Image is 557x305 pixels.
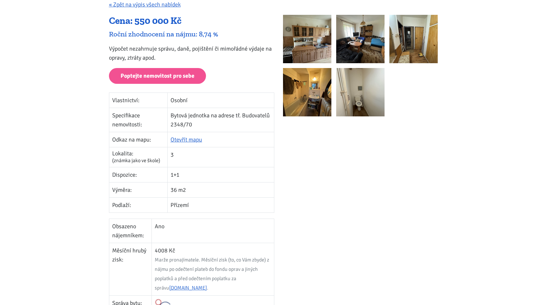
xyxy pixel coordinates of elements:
[109,132,167,147] td: Odkaz na mapu:
[167,93,274,108] td: Osobní
[152,243,274,295] td: 4008 Kč
[167,167,274,182] td: 1+1
[109,219,152,243] td: Obsazeno nájemníkem:
[109,93,167,108] td: Vlastnictví:
[109,68,206,84] a: Poptejte nemovitost pro sebe
[109,15,274,27] div: Cena: 550 000 Kč
[169,285,207,291] a: [DOMAIN_NAME]
[109,1,181,8] a: « Zpět na výpis všech nabídek
[167,108,274,132] td: Bytová jednotka na adrese tř. Budovatelů 2348/70
[167,147,274,167] td: 3
[167,197,274,212] td: Přízemí
[167,182,274,197] td: 36 m2
[109,147,167,167] td: Lokalita:
[152,219,274,243] td: Ano
[109,167,167,182] td: Dispozice:
[109,197,167,212] td: Podlaží:
[109,30,274,38] div: Roční zhodnocení na nájmu: 8,74 %
[109,108,167,132] td: Specifikace nemovitosti:
[109,243,152,295] td: Měsíční hrubý zisk:
[112,157,160,164] span: (známka jako ve škole)
[109,182,167,197] td: Výměra:
[171,136,202,143] a: Otevřít mapu
[109,44,274,62] p: Výpočet nezahrnuje správu, daně, pojištění či mimořádné výdaje na opravy, ztráty apod.
[155,257,269,291] span: Marže pronajímatele. Měsíční zisk (to, co Vám zbyde) z nájmu po odečtení plateb do fondu oprav a ...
